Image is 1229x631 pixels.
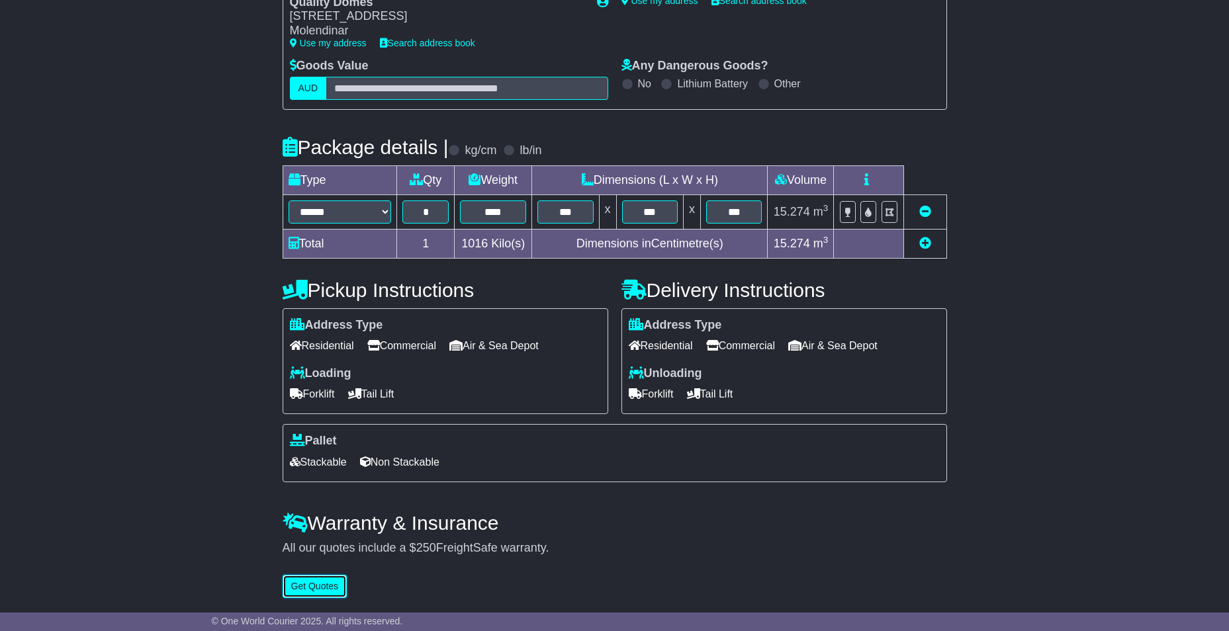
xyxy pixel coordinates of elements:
[455,229,532,258] td: Kilo(s)
[455,165,532,194] td: Weight
[290,59,369,73] label: Goods Value
[290,38,367,48] a: Use my address
[919,205,931,218] a: Remove this item
[520,144,541,158] label: lb/in
[283,165,397,194] td: Type
[348,384,394,404] span: Tail Lift
[788,335,878,356] span: Air & Sea Depot
[290,366,351,381] label: Loading
[774,77,801,90] label: Other
[465,144,496,158] label: kg/cm
[768,165,834,194] td: Volume
[823,235,829,245] sup: 3
[397,165,455,194] td: Qty
[283,575,347,598] button: Get Quotes
[774,237,810,250] span: 15.274
[774,205,810,218] span: 15.274
[629,318,722,333] label: Address Type
[290,318,383,333] label: Address Type
[621,279,947,301] h4: Delivery Instructions
[629,335,693,356] span: Residential
[687,384,733,404] span: Tail Lift
[706,335,775,356] span: Commercial
[823,203,829,213] sup: 3
[629,366,702,381] label: Unloading
[461,237,488,250] span: 1016
[290,9,584,24] div: [STREET_ADDRESS]
[290,452,347,472] span: Stackable
[416,541,436,554] span: 250
[290,77,327,100] label: AUD
[290,434,337,448] label: Pallet
[397,229,455,258] td: 1
[283,136,449,158] h4: Package details |
[283,229,397,258] td: Total
[283,279,608,301] h4: Pickup Instructions
[380,38,475,48] a: Search address book
[813,237,829,250] span: m
[621,59,768,73] label: Any Dangerous Goods?
[290,24,584,38] div: Molendinar
[290,384,335,404] span: Forklift
[599,194,616,229] td: x
[638,77,651,90] label: No
[532,165,768,194] td: Dimensions (L x W x H)
[290,335,354,356] span: Residential
[360,452,439,472] span: Non Stackable
[212,616,403,626] span: © One World Courier 2025. All rights reserved.
[684,194,701,229] td: x
[919,237,931,250] a: Add new item
[532,229,768,258] td: Dimensions in Centimetre(s)
[677,77,748,90] label: Lithium Battery
[449,335,539,356] span: Air & Sea Depot
[283,541,947,556] div: All our quotes include a $ FreightSafe warranty.
[283,512,947,534] h4: Warranty & Insurance
[367,335,436,356] span: Commercial
[813,205,829,218] span: m
[629,384,674,404] span: Forklift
